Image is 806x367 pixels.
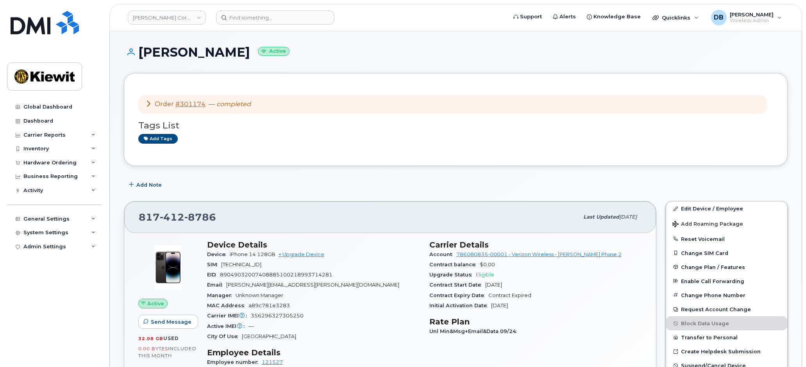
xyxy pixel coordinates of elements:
[124,178,168,192] button: Add Note
[138,121,773,130] h3: Tags List
[221,262,261,267] span: [TECHNICAL_ID]
[666,330,787,344] button: Transfer to Personal
[236,292,283,298] span: Unknown Manager
[491,303,508,308] span: [DATE]
[429,292,488,298] span: Contract Expiry Date
[147,300,164,307] span: Active
[672,221,743,228] span: Add Roaming Package
[248,303,290,308] span: a89c781e3283
[429,240,642,249] h3: Carrier Details
[207,313,251,319] span: Carrier IMEI
[175,100,206,108] a: #301174
[216,100,251,108] em: completed
[666,216,787,232] button: Add Roaming Package
[226,282,399,288] span: [PERSON_NAME][EMAIL_ADDRESS][PERSON_NAME][DOMAIN_NAME]
[138,134,178,144] a: Add tags
[666,201,787,216] a: Edit Device / Employee
[429,251,456,257] span: Account
[184,211,216,223] span: 8786
[666,274,787,288] button: Enable Call Forwarding
[772,333,800,361] iframe: Messenger Launcher
[163,335,179,341] span: used
[251,313,304,319] span: 356296327305250
[242,333,296,339] span: [GEOGRAPHIC_DATA]
[681,278,744,284] span: Enable Call Forwarding
[155,100,174,108] span: Order
[666,288,787,302] button: Change Phone Number
[666,232,787,246] button: Reset Voicemail
[429,328,520,334] span: Unl Min&Msg+Email&Data 09/24
[207,303,248,308] span: MAC Address
[230,251,275,257] span: iPhone 14 128GB
[248,323,254,329] span: —
[429,262,480,267] span: Contract balance
[207,240,420,249] h3: Device Details
[429,317,642,326] h3: Rate Plan
[681,264,745,270] span: Change Plan / Features
[429,303,491,308] span: Initial Activation Date
[429,282,485,288] span: Contract Start Date
[666,260,787,274] button: Change Plan / Features
[619,214,637,220] span: [DATE]
[456,251,622,257] a: 786080835-00001 - Verizon Wireless - [PERSON_NAME] Phase 2
[666,316,787,330] button: Block Data Usage
[138,336,163,341] span: 32.08 GB
[279,251,324,257] a: + Upgrade Device
[145,244,191,291] img: image20231002-3703462-njx0qo.jpeg
[207,333,242,339] span: City Of Use
[207,359,262,365] span: Employee number
[666,344,787,358] a: Create Helpdesk Submission
[666,246,787,260] button: Change SIM Card
[139,211,216,223] span: 817
[262,359,283,365] a: 121527
[666,302,787,316] button: Request Account Change
[207,348,420,357] h3: Employee Details
[160,211,184,223] span: 412
[476,272,494,278] span: Eligible
[207,282,226,288] span: Email
[583,214,619,220] span: Last updated
[207,292,236,298] span: Manager
[124,45,788,59] h1: [PERSON_NAME]
[209,100,251,108] span: —
[488,292,531,298] span: Contract Expired
[138,315,198,329] button: Send Message
[138,346,197,358] span: included this month
[207,262,221,267] span: SIM
[207,323,248,329] span: Active IMEI
[138,346,168,351] span: 0.00 Bytes
[485,282,502,288] span: [DATE]
[207,272,220,278] span: EID
[207,251,230,257] span: Device
[151,318,191,326] span: Send Message
[220,272,332,278] span: 89049032007408885100218993714281
[480,262,495,267] span: $0.00
[136,181,162,189] span: Add Note
[429,272,476,278] span: Upgrade Status
[258,47,290,56] small: Active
